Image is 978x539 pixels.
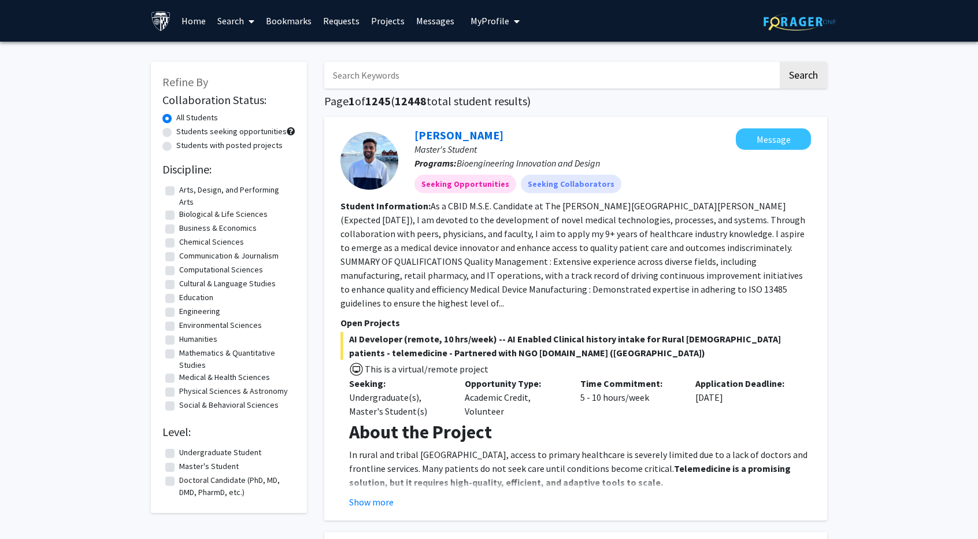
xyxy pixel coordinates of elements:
[365,94,391,108] span: 1245
[410,1,460,41] a: Messages
[414,128,503,142] a: [PERSON_NAME]
[179,236,244,248] label: Chemical Sciences
[179,184,292,208] label: Arts, Design, and Performing Arts
[521,175,621,193] mat-chip: Seeking Collaborators
[340,200,431,212] b: Student Information:
[317,1,365,41] a: Requests
[179,333,217,345] label: Humanities
[9,487,49,530] iframe: Chat
[465,376,563,390] p: Opportunity Type:
[456,376,572,418] div: Academic Credit, Volunteer
[764,13,836,31] img: ForagerOne Logo
[179,291,213,304] label: Education
[340,200,805,309] fg-read-more: As a CBID M.S.E. Candidate at The [PERSON_NAME][GEOGRAPHIC_DATA][PERSON_NAME] (Expected [DATE]), ...
[324,62,778,88] input: Search Keywords
[176,125,287,138] label: Students seeking opportunities
[179,264,263,276] label: Computational Sciences
[162,163,295,176] h2: Discipline:
[179,385,288,397] label: Physical Sciences & Astronomy
[349,376,447,390] p: Seeking:
[151,11,171,31] img: Johns Hopkins University Logo
[179,460,239,472] label: Master's Student
[349,448,811,489] p: In rural and tribal [GEOGRAPHIC_DATA], access to primary healthcare is severely limited due to a ...
[179,278,276,290] label: Cultural & Language Studies
[179,319,262,331] label: Environmental Sciences
[176,112,218,124] label: All Students
[179,305,220,318] label: Engineering
[736,128,811,150] button: Message Jay Tailor
[349,495,394,509] button: Show more
[162,93,295,107] h2: Collaboration Status:
[162,425,295,439] h2: Level:
[179,446,261,459] label: Undergraduate Student
[179,399,279,411] label: Social & Behavioral Sciences
[780,62,827,88] button: Search
[260,1,317,41] a: Bookmarks
[414,143,477,155] span: Master's Student
[324,94,827,108] h1: Page of ( total student results)
[179,371,270,383] label: Medical & Health Sciences
[457,157,600,169] span: Bioengineering Innovation and Design
[179,250,279,262] label: Communication & Journalism
[364,363,488,375] span: This is a virtual/remote project
[695,376,794,390] p: Application Deadline:
[349,390,447,418] div: Undergraduate(s), Master's Student(s)
[176,139,283,152] label: Students with posted projects
[365,1,410,41] a: Projects
[162,75,208,89] span: Refine By
[687,376,802,418] div: [DATE]
[179,208,268,220] label: Biological & Life Sciences
[212,1,260,41] a: Search
[340,332,811,360] span: AI Developer (remote, 10 hrs/week) -- AI Enabled Clinical history intake for Rural [DEMOGRAPHIC_D...
[349,94,355,108] span: 1
[572,376,687,418] div: 5 - 10 hours/week
[414,157,457,169] b: Programs:
[471,15,509,27] span: My Profile
[414,175,516,193] mat-chip: Seeking Opportunities
[349,420,492,444] strong: About the Project
[179,474,292,499] label: Doctoral Candidate (PhD, MD, DMD, PharmD, etc.)
[179,347,292,371] label: Mathematics & Quantitative Studies
[395,94,427,108] span: 12448
[176,1,212,41] a: Home
[340,317,400,328] span: Open Projects
[179,222,257,234] label: Business & Economics
[580,376,679,390] p: Time Commitment:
